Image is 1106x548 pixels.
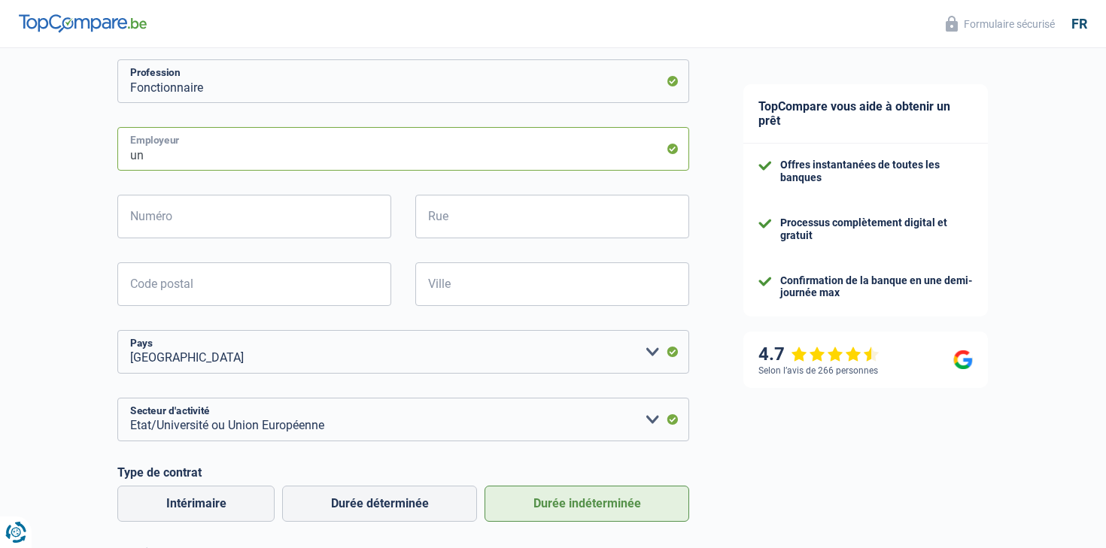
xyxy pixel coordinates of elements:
[743,84,988,144] div: TopCompare vous aide à obtenir un prêt
[758,344,880,365] div: 4.7
[485,486,689,522] label: Durée indéterminée
[1071,16,1087,32] div: fr
[4,287,5,288] img: Advertisement
[780,216,973,242] div: Processus complètement digital et gratuit
[758,365,878,376] div: Selon l’avis de 266 personnes
[117,486,275,522] label: Intérimaire
[117,465,689,480] label: Type de contrat
[282,486,477,522] label: Durée déterminée
[937,11,1064,36] button: Formulaire sécurisé
[780,274,973,300] div: Confirmation de la banque en une demi-journée max
[780,159,973,184] div: Offres instantanées de toutes les banques
[19,14,147,32] img: TopCompare Logo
